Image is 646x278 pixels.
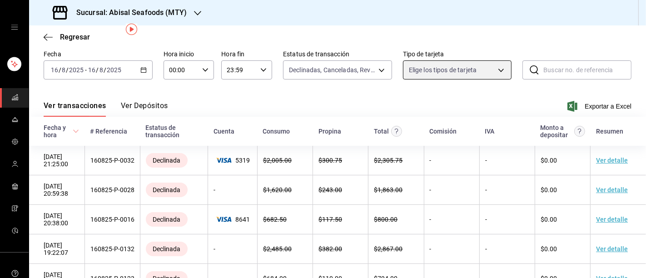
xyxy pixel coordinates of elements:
div: Monto a depositar [541,124,572,139]
svg: Este es el monto resultante del total pagado menos comisión e IVA. Esta será la parte que se depo... [574,126,585,137]
td: - [479,146,535,175]
td: - [424,234,479,264]
td: - [424,205,479,234]
input: -- [61,66,66,74]
h3: Sucursal: Abisal Seafoods (MTY) [69,7,187,18]
td: 160825-P-0132 [84,234,140,264]
label: Hora fin [221,51,272,58]
span: $ 682.50 [263,216,287,223]
div: navigation tabs [44,101,168,117]
td: [DATE] 20:59:38 [29,175,84,205]
div: Resumen [596,128,623,135]
div: Comisión [429,128,457,135]
span: Declinada [149,245,184,253]
td: - [479,175,535,205]
img: Tooltip marker [126,24,137,35]
a: Ver detalle [596,216,628,223]
div: Total [374,128,389,135]
span: Declinada [149,216,184,223]
div: Elige los tipos de tarjeta [409,65,477,74]
button: Regresar [44,33,90,41]
span: Declinadas, Canceladas, Reversadas, Devoluciones [289,65,375,74]
td: - [208,175,258,205]
span: $ 1,620.00 [263,186,292,194]
div: Transacciones declinadas por el banco emisor. No se hace ningún cargo al tarjetahabiente ni al co... [146,212,188,227]
div: Cuenta [214,128,234,135]
span: $ 243.00 [318,186,342,194]
span: Declinada [149,186,184,194]
div: Transacciones declinadas por el banco emisor. No se hace ningún cargo al tarjetahabiente ni al co... [146,153,188,168]
td: - [479,234,535,264]
a: Ver detalle [596,245,628,253]
span: $ 800.00 [374,216,398,223]
span: / [96,66,99,74]
td: - [479,205,535,234]
a: Ver detalle [596,157,628,164]
input: ---- [69,66,84,74]
td: [DATE] 20:38:00 [29,205,84,234]
span: $ 117.50 [318,216,342,223]
span: $ 2,485.00 [263,245,292,253]
td: [DATE] 19:22:07 [29,234,84,264]
input: -- [99,66,104,74]
span: $ 2,867.00 [374,245,403,253]
button: Exportar a Excel [569,101,631,112]
td: - [424,146,479,175]
label: Tipo de tarjeta [403,51,512,58]
label: Fecha [44,51,153,58]
td: [DATE] 21:25:00 [29,146,84,175]
div: IVA [485,128,494,135]
span: $ 2,005.00 [263,157,292,164]
input: Buscar no. de referencia [543,61,631,79]
td: - [424,175,479,205]
span: $ 382.00 [318,245,342,253]
div: Estatus de transacción [145,124,202,139]
label: Hora inicio [164,51,214,58]
div: Propina [318,128,341,135]
span: - [85,66,87,74]
div: # Referencia [90,128,127,135]
button: Ver transacciones [44,101,106,117]
span: 8641 [214,216,252,223]
span: $ 300.75 [318,157,342,164]
span: Regresar [60,33,90,41]
td: 160825-P-0028 [84,175,140,205]
div: Transacciones declinadas por el banco emisor. No se hace ningún cargo al tarjetahabiente ni al co... [146,183,188,197]
td: $0.00 [535,175,591,205]
span: $ 2,305.75 [374,157,403,164]
div: Consumo [263,128,290,135]
button: Ver Depósitos [121,101,168,117]
span: / [59,66,61,74]
svg: Este monto equivale al total pagado por el comensal antes de aplicar Comisión e IVA. [391,126,402,137]
label: Estatus de transacción [283,51,392,58]
button: open drawer [11,24,18,31]
input: ---- [106,66,122,74]
div: Transacciones declinadas por el banco emisor. No se hace ningún cargo al tarjetahabiente ni al co... [146,242,188,256]
td: $0.00 [535,234,591,264]
input: -- [88,66,96,74]
span: Fecha y hora [44,124,79,139]
td: 160825-P-0032 [84,146,140,175]
span: / [66,66,69,74]
input: -- [50,66,59,74]
span: / [104,66,106,74]
span: Declinada [149,157,184,164]
span: 5319 [214,157,252,164]
td: - [208,234,258,264]
td: 160825-P-0016 [84,205,140,234]
td: $0.00 [535,205,591,234]
a: Ver detalle [596,186,628,194]
span: $ 1,863.00 [374,186,403,194]
td: $0.00 [535,146,591,175]
div: Fecha y hora [44,124,71,139]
